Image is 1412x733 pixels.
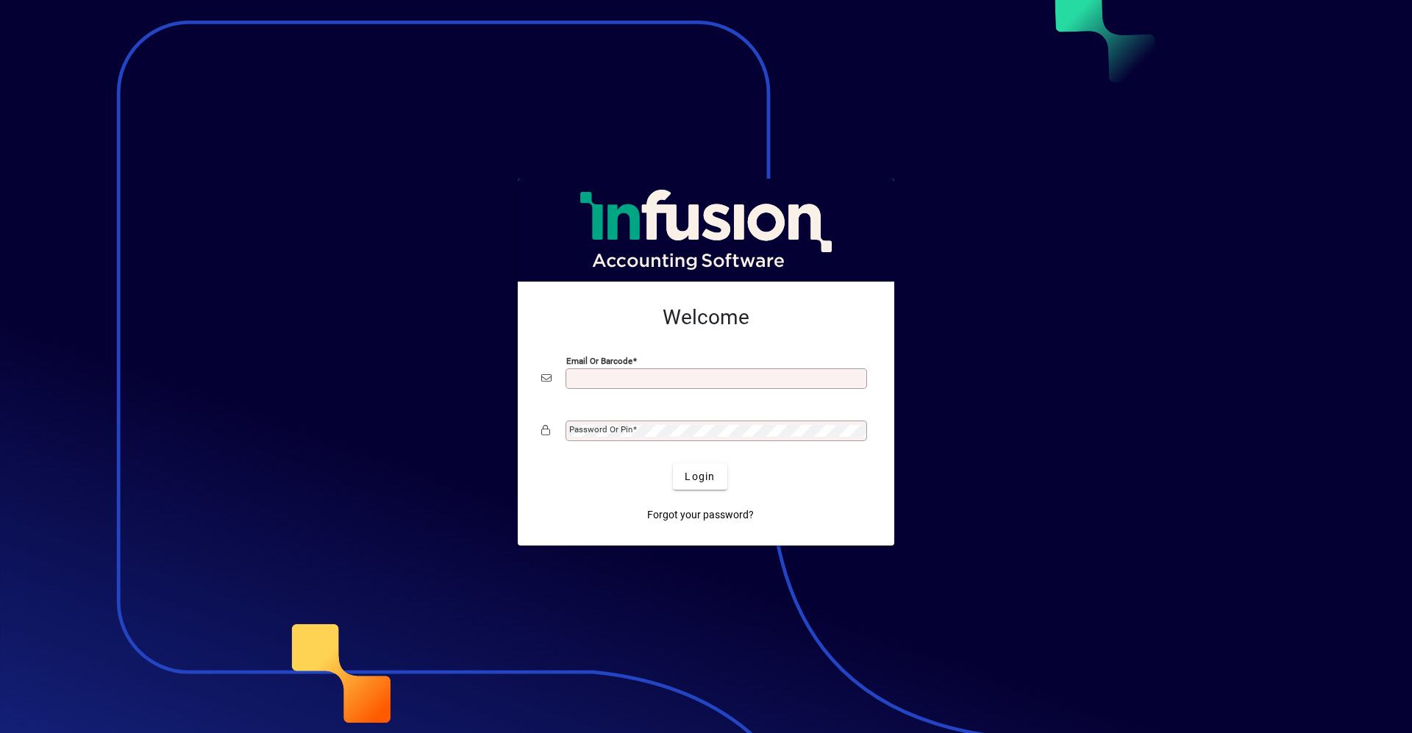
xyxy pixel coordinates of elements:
[569,424,632,435] mat-label: Password or Pin
[685,469,715,485] span: Login
[566,356,632,366] mat-label: Email or Barcode
[641,501,760,528] a: Forgot your password?
[541,305,871,330] h2: Welcome
[673,463,727,490] button: Login
[647,507,754,523] span: Forgot your password?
